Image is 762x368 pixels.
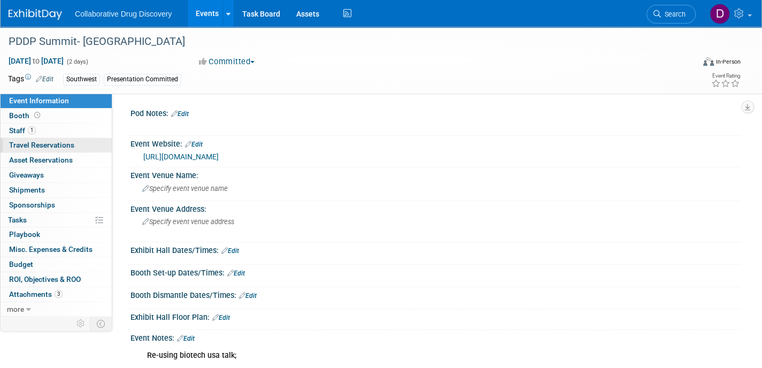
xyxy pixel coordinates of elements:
[212,314,230,321] a: Edit
[646,5,696,24] a: Search
[171,110,189,118] a: Edit
[632,56,741,72] div: Event Format
[1,302,112,317] a: more
[75,10,172,18] span: Collaborative Drug Discovery
[710,4,730,24] img: Daniel Castro
[147,351,236,360] b: Re-using biotech usa talk;
[221,247,239,255] a: Edit
[31,57,41,65] span: to
[72,317,90,331] td: Personalize Event Tab Strip
[9,186,45,194] span: Shipments
[9,260,33,269] span: Budget
[1,153,112,167] a: Asset Reservations
[9,201,55,209] span: Sponsorships
[661,10,686,18] span: Search
[90,317,112,331] td: Toggle Event Tabs
[104,74,181,85] div: Presentation Committed
[9,126,36,135] span: Staff
[9,230,40,239] span: Playbook
[9,111,42,120] span: Booth
[1,287,112,302] a: Attachments3
[9,156,73,164] span: Asset Reservations
[130,309,741,323] div: Exhibit Hall Floor Plan:
[8,216,27,224] span: Tasks
[55,290,63,298] span: 3
[9,141,74,149] span: Travel Reservations
[63,74,100,85] div: Southwest
[130,167,741,181] div: Event Venue Name:
[9,96,69,105] span: Event Information
[9,245,93,254] span: Misc. Expenses & Credits
[1,272,112,287] a: ROI, Objectives & ROO
[1,183,112,197] a: Shipments
[8,56,64,66] span: [DATE] [DATE]
[5,32,678,51] div: PDDP Summit- [GEOGRAPHIC_DATA]
[142,218,234,226] span: Specify event venue address
[1,257,112,272] a: Budget
[143,152,219,161] a: [URL][DOMAIN_NAME]
[32,111,42,119] span: Booth not reserved yet
[195,56,259,67] button: Committed
[9,290,63,298] span: Attachments
[130,136,741,150] div: Event Website:
[130,105,741,119] div: Pod Notes:
[177,335,195,342] a: Edit
[1,138,112,152] a: Travel Reservations
[1,242,112,257] a: Misc. Expenses & Credits
[130,201,741,214] div: Event Venue Address:
[711,73,740,79] div: Event Rating
[8,73,53,86] td: Tags
[227,270,245,277] a: Edit
[1,198,112,212] a: Sponsorships
[130,242,741,256] div: Exhibit Hall Dates/Times:
[9,275,81,283] span: ROI, Objectives & ROO
[36,75,53,83] a: Edit
[28,126,36,134] span: 1
[703,57,714,66] img: Format-Inperson.png
[185,141,203,148] a: Edit
[9,9,62,20] img: ExhibitDay
[1,168,112,182] a: Giveaways
[1,227,112,242] a: Playbook
[1,213,112,227] a: Tasks
[130,330,741,344] div: Event Notes:
[7,305,24,313] span: more
[130,287,741,301] div: Booth Dismantle Dates/Times:
[1,124,112,138] a: Staff1
[1,109,112,123] a: Booth
[66,58,88,65] span: (2 days)
[239,292,257,300] a: Edit
[142,185,228,193] span: Specify event venue name
[9,171,44,179] span: Giveaways
[715,58,741,66] div: In-Person
[130,265,741,279] div: Booth Set-up Dates/Times:
[1,94,112,108] a: Event Information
